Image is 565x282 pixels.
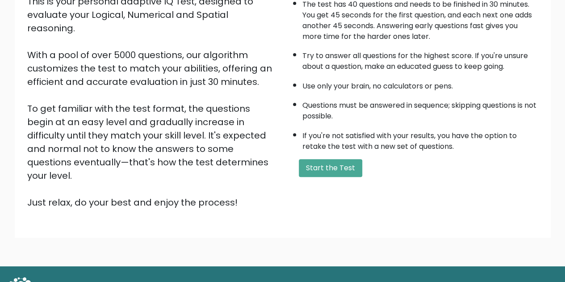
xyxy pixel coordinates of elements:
li: Try to answer all questions for the highest score. If you're unsure about a question, make an edu... [302,46,538,72]
li: Use only your brain, no calculators or pens. [302,76,538,92]
li: Questions must be answered in sequence; skipping questions is not possible. [302,96,538,122]
li: If you're not satisfied with your results, you have the option to retake the test with a new set ... [302,126,538,152]
button: Start the Test [299,159,362,177]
